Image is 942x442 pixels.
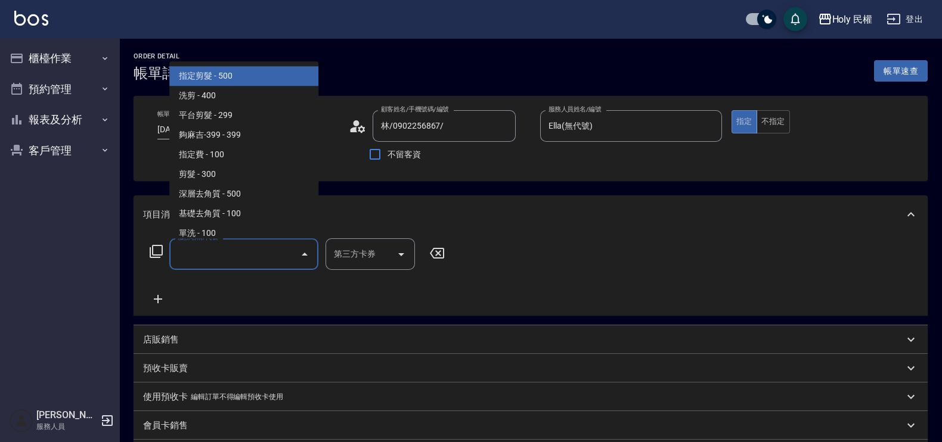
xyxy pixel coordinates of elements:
span: 剪髮 - 300 [169,165,318,185]
div: 項目消費 [134,195,928,234]
img: Logo [14,11,48,26]
button: Open [392,245,411,264]
button: 櫃檯作業 [5,43,114,74]
h3: 帳單詳細 [134,65,191,82]
p: 項目消費 [143,208,179,221]
h2: Order detail [134,52,191,60]
span: 單洗 - 100 [169,224,318,244]
button: 登出 [882,8,928,30]
div: 項目消費 [134,234,928,316]
button: 報表及分析 [5,104,114,135]
p: 編輯訂單不得編輯預收卡使用 [191,391,283,403]
button: 帳單速查 [874,60,928,82]
p: 使用預收卡 [143,391,188,403]
button: 客戶管理 [5,135,114,166]
button: Holy 民權 [813,7,878,32]
span: 基礎去角質 - 100 [169,204,318,224]
h5: [PERSON_NAME] [36,409,97,421]
button: 預約管理 [5,74,114,105]
div: 店販銷售 [134,325,928,354]
p: 服務人員 [36,421,97,432]
span: 深層去角質 - 500 [169,185,318,204]
span: 指定剪髮 - 500 [169,67,318,86]
button: Close [295,245,314,264]
span: 夠麻吉-399 - 399 [169,126,318,145]
label: 顧客姓名/手機號碼/編號 [381,105,449,114]
span: 指定費 - 100 [169,145,318,165]
span: 平台剪髮 - 299 [169,106,318,126]
img: Person [10,409,33,432]
button: save [783,7,807,31]
p: 會員卡銷售 [143,419,188,432]
p: 預收卡販賣 [143,362,188,375]
div: 使用預收卡編輯訂單不得編輯預收卡使用 [134,382,928,411]
span: 洗剪 - 400 [169,86,318,106]
label: 帳單日期 [157,110,182,119]
label: 服務人員姓名/編號 [549,105,601,114]
span: 不留客資 [388,148,421,161]
div: Holy 民權 [832,12,873,27]
button: 指定 [732,110,757,133]
div: 會員卡銷售 [134,411,928,440]
p: 店販銷售 [143,334,179,346]
div: 預收卡販賣 [134,354,928,382]
button: 不指定 [757,110,790,133]
input: YYYY/MM/DD hh:mm [157,120,253,139]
